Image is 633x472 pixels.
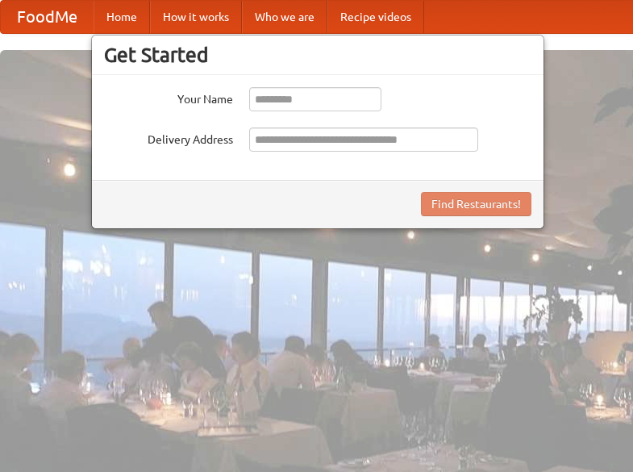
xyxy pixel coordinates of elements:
[421,192,531,216] button: Find Restaurants!
[104,127,233,148] label: Delivery Address
[242,1,327,33] a: Who we are
[150,1,242,33] a: How it works
[104,87,233,107] label: Your Name
[94,1,150,33] a: Home
[104,43,531,67] h3: Get Started
[327,1,424,33] a: Recipe videos
[1,1,94,33] a: FoodMe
